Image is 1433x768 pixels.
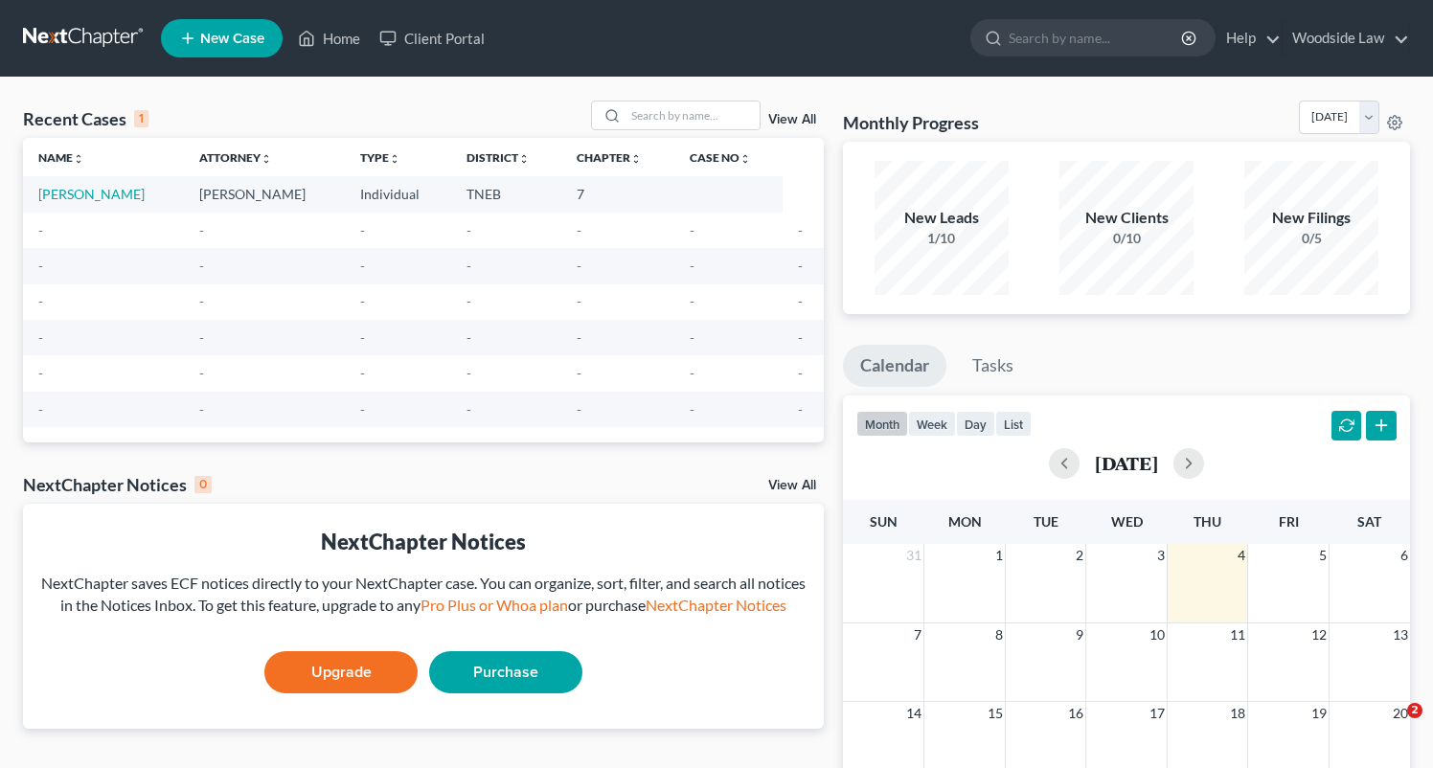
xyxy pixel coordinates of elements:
span: 15 [986,702,1005,725]
span: - [466,293,471,309]
span: - [360,329,365,346]
span: - [577,258,581,274]
span: - [577,329,581,346]
span: - [798,222,803,238]
span: - [360,222,365,238]
div: 0/5 [1244,229,1378,248]
span: 10 [1148,623,1167,646]
span: 12 [1309,623,1329,646]
span: - [466,401,471,418]
span: - [199,222,204,238]
a: Nameunfold_more [38,150,84,165]
div: 1/10 [875,229,1009,248]
button: list [995,411,1032,437]
td: [PERSON_NAME] [184,176,345,212]
div: New Leads [875,207,1009,229]
span: Tue [1034,513,1058,530]
a: Districtunfold_more [466,150,530,165]
span: New Case [200,32,264,46]
div: NextChapter saves ECF notices directly to your NextChapter case. You can organize, sort, filter, ... [38,573,808,617]
h3: Monthly Progress [843,111,979,134]
span: - [466,258,471,274]
i: unfold_more [518,153,530,165]
span: 3 [1155,544,1167,567]
span: - [690,222,694,238]
a: Pro Plus or Whoa plan [421,596,568,614]
span: Sun [870,513,898,530]
span: - [360,401,365,418]
span: Mon [948,513,982,530]
a: [PERSON_NAME] [38,186,145,202]
iframe: Intercom live chat [1368,703,1414,749]
div: 0/10 [1059,229,1194,248]
button: week [908,411,956,437]
span: - [199,329,204,346]
span: - [38,222,43,238]
a: Tasks [955,345,1031,387]
td: 7 [561,176,674,212]
div: 1 [134,110,148,127]
span: - [38,293,43,309]
span: - [690,329,694,346]
a: Attorneyunfold_more [199,150,272,165]
span: Thu [1194,513,1221,530]
span: 1 [993,544,1005,567]
a: Client Portal [370,21,494,56]
h2: [DATE] [1095,453,1158,473]
span: - [199,401,204,418]
span: - [690,365,694,381]
a: Typeunfold_more [360,150,400,165]
a: Woodside Law [1283,21,1409,56]
span: - [690,293,694,309]
button: day [956,411,995,437]
a: Upgrade [264,651,418,693]
a: Calendar [843,345,946,387]
span: - [360,365,365,381]
button: month [856,411,908,437]
span: - [798,329,803,346]
span: - [360,293,365,309]
span: - [38,401,43,418]
span: - [577,222,581,238]
a: Chapterunfold_more [577,150,642,165]
span: 14 [904,702,923,725]
span: - [38,258,43,274]
span: 19 [1309,702,1329,725]
span: Wed [1111,513,1143,530]
span: 8 [993,623,1005,646]
span: - [466,365,471,381]
span: 2 [1074,544,1085,567]
span: - [38,365,43,381]
span: 2 [1407,703,1422,718]
span: 31 [904,544,923,567]
span: 4 [1236,544,1247,567]
a: Case Nounfold_more [690,150,751,165]
div: New Clients [1059,207,1194,229]
input: Search by name... [1009,20,1184,56]
span: 7 [912,623,923,646]
span: - [798,258,803,274]
a: Help [1217,21,1281,56]
i: unfold_more [630,153,642,165]
a: Home [288,21,370,56]
span: Sat [1357,513,1381,530]
span: - [360,258,365,274]
div: 0 [194,476,212,493]
span: 18 [1228,702,1247,725]
span: - [798,401,803,418]
i: unfold_more [73,153,84,165]
input: Search by name... [626,102,760,129]
a: View All [768,113,816,126]
td: TNEB [451,176,561,212]
span: 20 [1391,702,1410,725]
i: unfold_more [389,153,400,165]
span: 17 [1148,702,1167,725]
td: Individual [345,176,451,212]
span: - [690,401,694,418]
a: Purchase [429,651,582,693]
span: Fri [1279,513,1299,530]
span: 11 [1228,623,1247,646]
span: - [199,293,204,309]
a: NextChapter Notices [646,596,786,614]
span: - [466,222,471,238]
